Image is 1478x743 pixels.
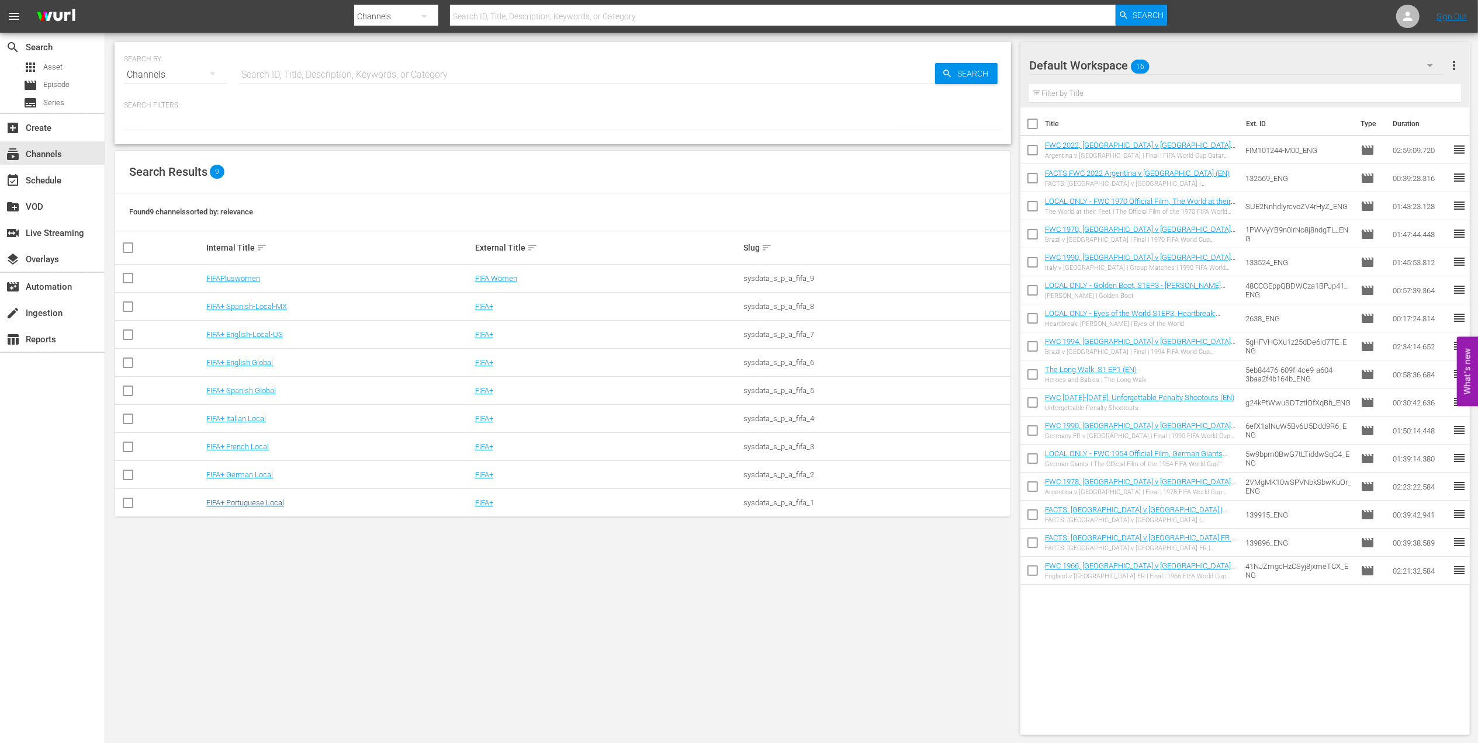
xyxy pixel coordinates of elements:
span: Series [43,97,64,109]
span: reorder [1452,311,1466,325]
span: Episode [1361,536,1375,550]
a: The Long Walk, S1 EP1 (EN) [1045,365,1137,374]
td: 2VMgMK10wSPVNbkSbwKuOr_ENG [1241,473,1356,501]
span: reorder [1452,339,1466,353]
a: LOCAL ONLY - Golden Boot, S1EP3 - [PERSON_NAME] (EN) [1045,281,1226,298]
span: Episode [1361,143,1375,157]
div: sysdata_s_p_a_fifa_1 [743,498,1009,507]
td: 139915_ENG [1241,501,1356,529]
span: VOD [6,200,20,214]
a: FWC 1990, [GEOGRAPHIC_DATA] v [GEOGRAPHIC_DATA] (EN) [1045,253,1235,270]
span: reorder [1452,199,1466,213]
div: sysdata_s_p_a_fifa_9 [743,274,1009,283]
td: 00:58:36.684 [1388,360,1452,388]
a: FIFA+ [475,386,493,395]
span: reorder [1452,255,1466,269]
span: reorder [1452,451,1466,465]
div: FACTS: [GEOGRAPHIC_DATA] v [GEOGRAPHIC_DATA] FR | [GEOGRAPHIC_DATA] 1966 [1045,544,1236,552]
td: 5w9bpm0BwG7tLTiddwSqC4_ENG [1241,445,1356,473]
a: FIFA+ Spanish Global [206,386,276,395]
a: FIFA+ [475,470,493,479]
span: Live Streaming [6,226,20,240]
td: 01:39:14.380 [1388,445,1452,473]
span: Ingestion [6,306,20,320]
button: more_vert [1447,51,1461,79]
span: Automation [6,280,20,294]
a: FIFA+ English Global [206,358,273,367]
td: 01:47:44.448 [1388,220,1452,248]
span: Schedule [6,173,20,188]
span: Overlays [6,252,20,266]
span: Search [6,40,20,54]
span: Channels [6,147,20,161]
span: Episode [43,79,70,91]
div: sysdata_s_p_a_fifa_6 [743,358,1009,367]
td: 02:23:22.584 [1388,473,1452,501]
span: Episode [1361,480,1375,494]
a: FIFA Women [475,274,517,283]
a: FIFA+ [475,442,493,451]
div: [PERSON_NAME] | Golden Boot [1045,292,1236,300]
span: sort [762,242,772,253]
span: Episode [1361,395,1375,409]
a: FWC 1978, [GEOGRAPHIC_DATA] v [GEOGRAPHIC_DATA] (EN) [1045,477,1235,495]
td: 2638_ENG [1241,304,1356,332]
td: 00:30:42.636 [1388,388,1452,416]
span: reorder [1452,507,1466,521]
div: Italy v [GEOGRAPHIC_DATA] | Group Matches | 1990 FIFA World Cup [GEOGRAPHIC_DATA]™ | Full Match R... [1045,264,1236,272]
span: Asset [43,61,63,73]
span: reorder [1452,395,1466,409]
span: reorder [1452,227,1466,241]
a: FWC 1990, [GEOGRAPHIC_DATA] v [GEOGRAPHIC_DATA] (EN) [1045,421,1235,439]
span: Reports [6,332,20,346]
a: FWC 2022, [GEOGRAPHIC_DATA] v [GEOGRAPHIC_DATA] (EN) [1045,141,1235,158]
a: LOCAL ONLY - FWC 1970 Official Film, The World at their Feet (EN) [1045,197,1235,214]
td: 00:17:24.814 [1388,304,1452,332]
td: 00:57:39.364 [1388,276,1452,304]
a: FACTS: [GEOGRAPHIC_DATA] v [GEOGRAPHIC_DATA] | [GEOGRAPHIC_DATA] 1978 (EN) [1045,505,1227,523]
td: 02:59:09.720 [1388,136,1452,164]
span: Create [6,121,20,135]
a: FIFA+ [475,330,493,339]
td: 01:50:14.448 [1388,416,1452,445]
td: SUE2NnhdIyrcvoZV4rHyZ_ENG [1241,192,1356,220]
span: more_vert [1447,58,1461,72]
a: FWC 1970, [GEOGRAPHIC_DATA] v [GEOGRAPHIC_DATA], Final - FMR (EN) [1045,225,1235,242]
td: 02:21:32.584 [1388,557,1452,585]
span: 16 [1131,54,1150,79]
div: Heroes and Babies | The Long Walk [1045,376,1146,384]
div: sysdata_s_p_a_fifa_4 [743,414,1009,423]
div: Heartbreak: [PERSON_NAME] | Eyes of the World [1045,320,1236,328]
th: Duration [1386,107,1456,140]
span: Episode [1361,452,1375,466]
td: 6efX1alNuW5Bv6U5Ddd9R6_ENG [1241,416,1356,445]
div: Internal Title [206,241,472,255]
span: Search Results [129,165,207,179]
div: sysdata_s_p_a_fifa_7 [743,330,1009,339]
button: Open Feedback Widget [1457,337,1478,407]
td: 00:39:42.941 [1388,501,1452,529]
span: Asset [23,60,37,74]
td: 41NJZmgcHzCSyj8jxmeTCX_ENG [1241,557,1356,585]
td: 5gHFVHGXu1z25dDe6id7TE_ENG [1241,332,1356,360]
div: sysdata_s_p_a_fifa_2 [743,470,1009,479]
span: Search [953,63,998,84]
td: 48CCGEppQBDWCza1BPJp41_ENG [1241,276,1356,304]
span: Episode [1361,255,1375,269]
div: sysdata_s_p_a_fifa_5 [743,386,1009,395]
td: 00:39:38.589 [1388,529,1452,557]
span: reorder [1452,171,1466,185]
a: FIFA+ [475,498,493,507]
td: 139896_ENG [1241,529,1356,557]
td: 1PWVyYB9n0irNo8j8ndgTL_ENG [1241,220,1356,248]
span: Episode [1361,199,1375,213]
a: FIFA+ [475,358,493,367]
img: ans4CAIJ8jUAAAAAAAAAAAAAAAAAAAAAAAAgQb4GAAAAAAAAAAAAAAAAAAAAAAAAJMjXAAAAAAAAAAAAAAAAAAAAAAAAgAT5G... [28,3,84,30]
a: FIFA+ [475,302,493,311]
span: reorder [1452,423,1466,437]
span: Episode [1361,367,1375,381]
td: 132569_ENG [1241,164,1356,192]
span: Episode [23,78,37,92]
a: FIFA+ Spanish-Local-MX [206,302,287,311]
td: 01:45:53.812 [1388,248,1452,276]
